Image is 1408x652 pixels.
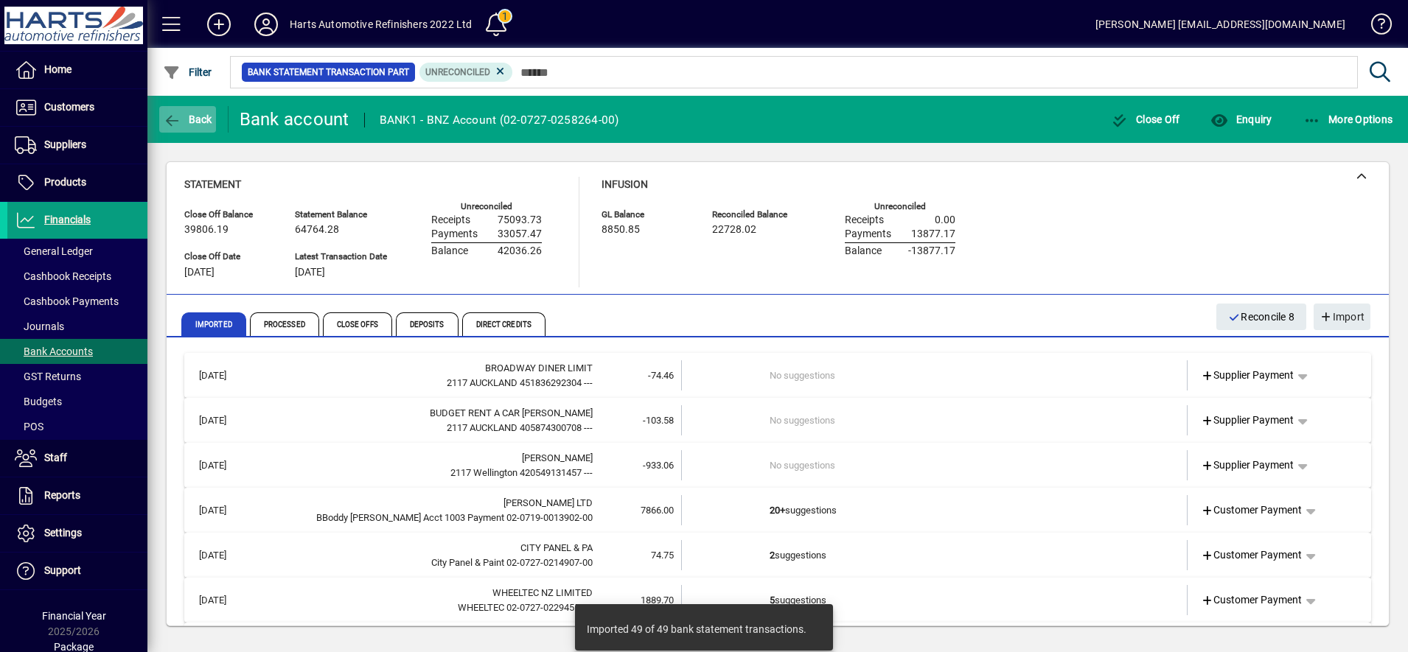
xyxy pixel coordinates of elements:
[1303,113,1393,125] span: More Options
[641,505,674,516] span: 7866.00
[1210,113,1272,125] span: Enquiry
[7,52,147,88] a: Home
[7,364,147,389] a: GST Returns
[845,214,884,226] span: Receipts
[295,224,339,236] span: 64764.28
[323,312,392,336] span: Close Offs
[261,496,593,511] div: BRENT BODDY LTD
[248,65,409,80] span: Bank Statement Transaction Part
[425,67,490,77] span: Unreconciled
[44,176,86,188] span: Products
[602,224,640,236] span: 8850.85
[396,312,459,336] span: Deposits
[770,360,1101,390] td: No suggestions
[770,505,785,516] b: 20+
[159,59,216,85] button: Filter
[1201,502,1303,518] span: Customer Payment
[1201,368,1294,383] span: Supplier Payment
[184,252,273,262] span: Close Off Date
[1195,542,1308,569] a: Customer Payment
[42,610,106,622] span: Financial Year
[380,108,619,132] div: BANK1 - BNZ Account (02-0727-0258264-00)
[1195,452,1300,479] a: Supplier Payment
[184,578,1371,623] mat-expansion-panel-header: [DATE]WHEELTEC NZ LIMITEDWHEELTEC 02-0727-0229455-001889.705suggestionsCustomer Payment
[498,245,542,257] span: 42036.26
[498,228,542,240] span: 33057.47
[147,106,229,133] app-page-header-button: Back
[1111,113,1180,125] span: Close Off
[261,555,593,570] div: City Panel & Paint 02-0727-0214907-00
[261,361,593,376] div: BROADWAY DINER LIMIT
[192,540,261,570] td: [DATE]
[461,202,512,211] label: Unreconciled
[261,406,593,421] div: BUDGET RENT A CAR LI
[192,495,261,525] td: [DATE]
[184,533,1371,578] mat-expansion-panel-header: [DATE]CITY PANEL & PACity Panel & Paint 02-0727-0214907-0074.752suggestionsCustomer Payment
[7,314,147,339] a: Journals
[261,421,593,435] div: 2117 AUCKLAND 405874300708 ---
[1195,407,1300,434] a: Supplier Payment
[770,495,1101,525] td: suggestions
[15,396,62,407] span: Budgets
[44,139,86,150] span: Suppliers
[44,452,67,463] span: Staff
[295,267,325,278] span: [DATE]
[184,443,1371,488] mat-expansion-panel-header: [DATE][PERSON_NAME]2117 Wellington 420549131457 ----933.06No suggestionsSupplier Payment
[498,214,542,226] span: 75093.73
[15,320,64,332] span: Journals
[261,511,593,525] div: BBoddy Prest Acct 1003 Payment 02-0719-0013902-00
[295,210,387,220] span: Statement Balance
[1300,106,1397,133] button: More Options
[1207,106,1275,133] button: Enquiry
[184,210,273,220] span: Close Off Balance
[163,113,212,125] span: Back
[15,421,43,432] span: POS
[184,224,229,236] span: 39806.19
[192,585,261,615] td: [DATE]
[1195,362,1300,389] a: Supplier Payment
[7,239,147,264] a: General Ledger
[1195,497,1308,524] a: Customer Payment
[935,214,955,226] span: 0.00
[184,353,1371,398] mat-expansion-panel-header: [DATE]BROADWAY DINER LIMIT2117 AUCKLAND 451836292304 ----74.46No suggestionsSupplier Payment
[462,312,546,336] span: Direct Credits
[15,270,111,282] span: Cashbook Receipts
[192,405,261,435] td: [DATE]
[243,11,290,38] button: Profile
[602,210,690,220] span: GL Balance
[15,295,119,307] span: Cashbook Payments
[192,450,261,480] td: [DATE]
[1201,592,1303,608] span: Customer Payment
[1095,13,1345,36] div: [PERSON_NAME] [EMAIL_ADDRESS][DOMAIN_NAME]
[911,228,955,240] span: 13877.17
[7,389,147,414] a: Budgets
[181,312,246,336] span: Imported
[44,63,72,75] span: Home
[184,267,215,278] span: [DATE]
[1360,3,1390,51] a: Knowledge Base
[195,11,243,38] button: Add
[770,550,775,561] b: 2
[1228,305,1294,329] span: Reconcile 8
[770,450,1101,480] td: No suggestions
[7,515,147,552] a: Settings
[431,214,470,226] span: Receipts
[44,489,80,501] span: Reports
[184,488,1371,533] mat-expansion-panel-header: [DATE][PERSON_NAME] LTDBBoddy [PERSON_NAME] Acct 1003 Payment 02-0719-0013902-007866.0020+suggest...
[44,527,82,539] span: Settings
[15,346,93,357] span: Bank Accounts
[7,164,147,201] a: Products
[1201,547,1303,563] span: Customer Payment
[44,564,81,576] span: Support
[7,89,147,126] a: Customers
[7,414,147,439] a: POS
[643,460,674,471] span: -933.06
[44,214,91,225] span: Financials
[7,477,147,514] a: Reports
[419,63,513,82] mat-chip: Reconciliation Status: Unreconciled
[1216,304,1306,330] button: Reconcile 8
[261,376,593,390] div: 2117 AUCKLAND 451836292304 ---
[163,66,212,78] span: Filter
[1201,413,1294,428] span: Supplier Payment
[7,553,147,589] a: Support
